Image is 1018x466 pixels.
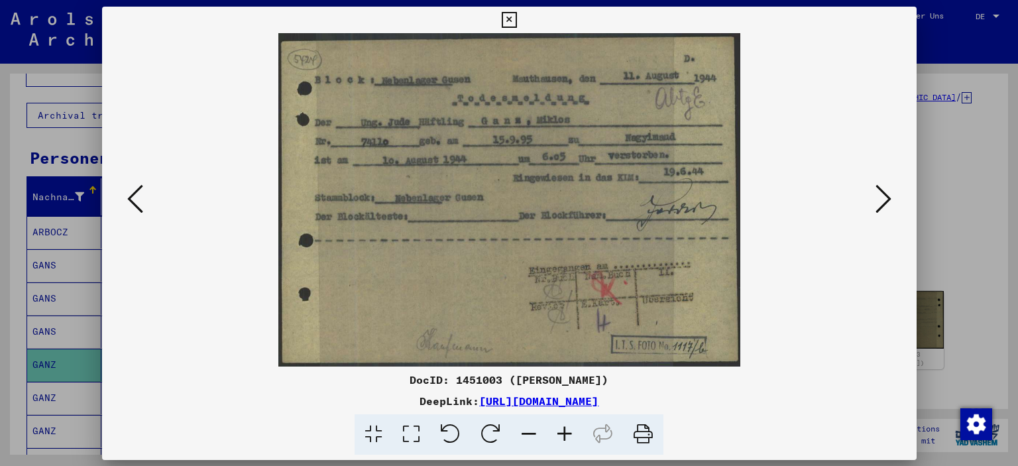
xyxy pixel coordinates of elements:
[102,372,917,388] div: DocID: 1451003 ([PERSON_NAME])
[960,408,992,440] img: Zustimmung ändern
[102,393,917,409] div: DeepLink:
[960,408,991,439] div: Zustimmung ändern
[479,394,598,408] a: [URL][DOMAIN_NAME]
[147,33,872,367] img: 001.jpg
